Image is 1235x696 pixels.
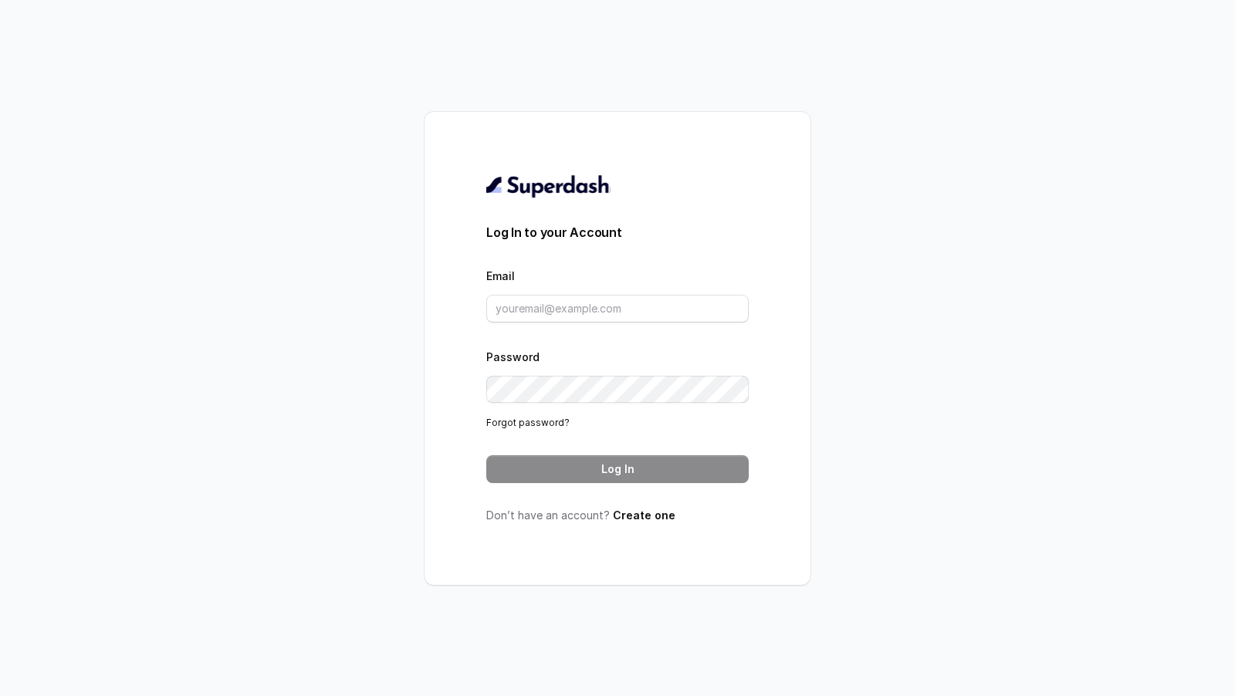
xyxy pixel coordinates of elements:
[486,350,540,363] label: Password
[486,269,515,282] label: Email
[486,174,611,198] img: light.svg
[486,455,749,483] button: Log In
[486,508,749,523] p: Don’t have an account?
[486,223,749,242] h3: Log In to your Account
[486,417,570,428] a: Forgot password?
[613,508,675,522] a: Create one
[486,295,749,323] input: youremail@example.com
